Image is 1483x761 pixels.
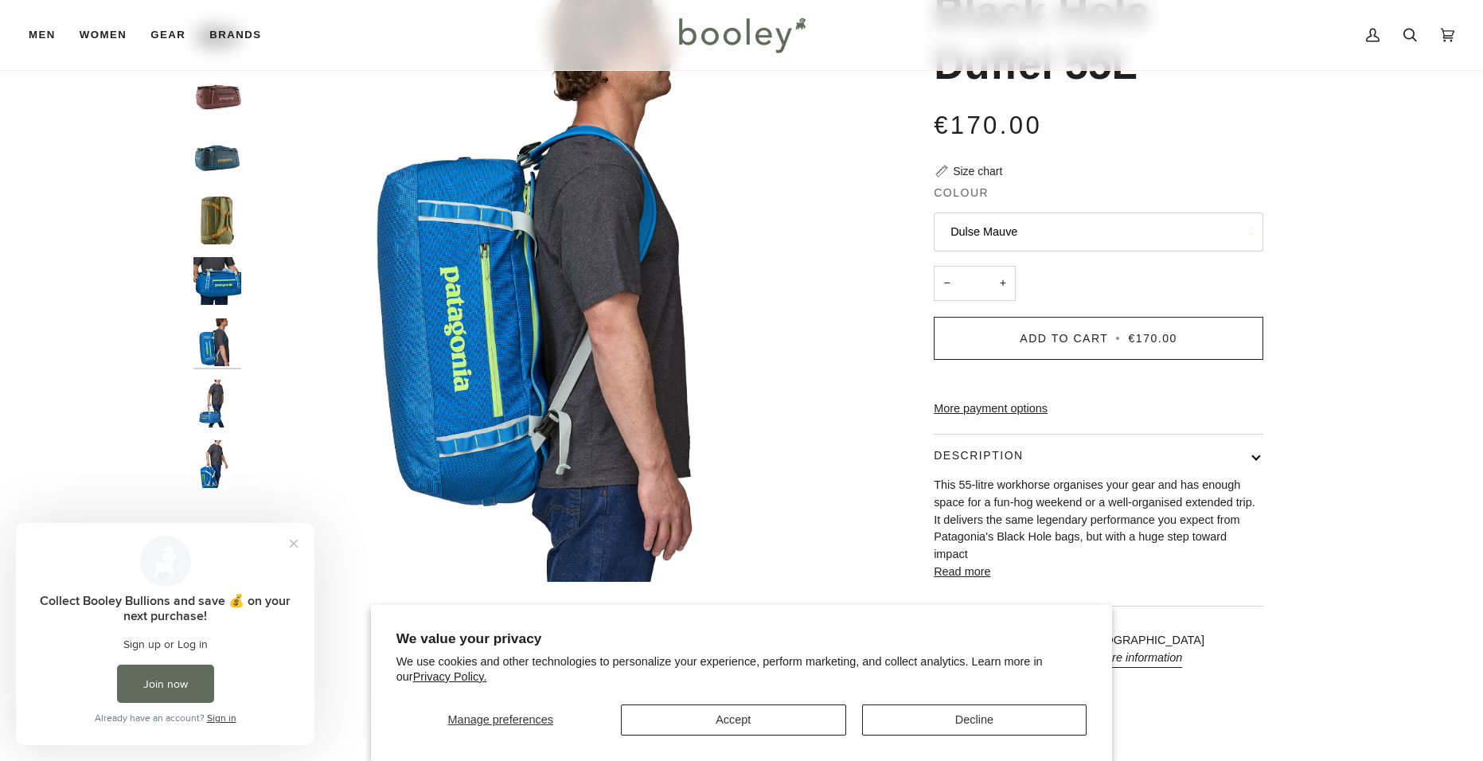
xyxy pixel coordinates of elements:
[934,435,1263,477] button: Description
[934,185,989,201] span: Colour
[672,12,811,58] img: Booley
[396,654,1087,685] p: We use cookies and other technologies to personalize your experience, perform marketing, and coll...
[80,27,127,43] span: Women
[934,111,1042,139] span: €170.00
[934,213,1263,252] button: Dulse Mauve
[934,266,1016,302] input: Quantity
[1113,332,1124,345] span: •
[193,197,241,244] img: Patagonia Black Hole Duffel 55L Buckhorn Green - Booley Galway
[193,74,241,122] img: Patagonia Black Hole Duffel 55L Dulse Mauve - Booley Galway
[934,317,1263,360] button: Add to Cart • €170.00
[396,704,605,736] button: Manage preferences
[934,477,1263,563] p: This 55-litre workhorse organises your gear and has enough space for a fun-hog weekend or a well-...
[413,670,487,683] a: Privacy Policy.
[193,380,241,427] img: Patagonia Black Hole Duffel 55L Vessel Blue - Booley Galway
[990,266,1016,302] button: +
[16,523,314,745] iframe: Loyalty program pop-up with offers and actions
[1044,634,1204,646] strong: Booley, [GEOGRAPHIC_DATA]
[934,400,1263,418] a: More payment options
[29,27,56,43] span: Men
[193,135,241,183] img: Black Hole Duffel 55L
[862,704,1087,736] button: Decline
[953,163,1002,180] div: Size chart
[621,704,846,736] button: Accept
[934,266,959,302] button: −
[1069,650,1183,667] button: View store information
[209,27,261,43] span: Brands
[193,440,241,488] img: Patagonia Black Hole Duffel 55L Vessel Blue - Booley Galway
[448,713,553,726] span: Manage preferences
[193,257,241,305] img: Patagonia Black Hole Duffel 55L Vessel Blue - Booley Galway
[396,630,1087,647] h2: We value your privacy
[193,318,241,366] img: Patagonia Black Hole Duffel 55L Vessel Blue - Booley Galway
[1020,332,1108,345] span: Add to Cart
[150,27,185,43] span: Gear
[934,564,990,581] button: Read more
[1129,332,1177,345] span: €170.00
